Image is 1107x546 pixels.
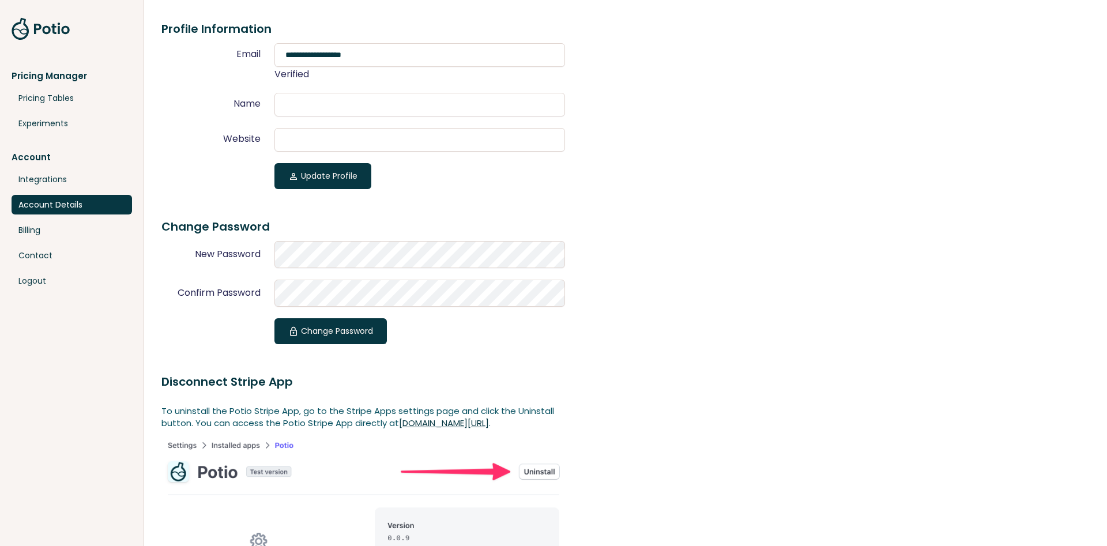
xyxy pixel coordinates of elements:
[161,96,274,111] label: Name
[274,163,371,189] button: personUpdate Profile
[161,218,565,235] h3: Change Password
[161,131,274,146] label: Website
[161,373,565,390] h3: Disconnect Stripe App
[12,195,132,214] a: Account Details
[12,88,132,108] a: Pricing Tables
[288,326,299,337] span: lock
[161,405,565,429] p: To uninstall the Potio Stripe App, go to the Stripe Apps settings page and click the Uninstall bu...
[161,20,565,37] h3: Profile Information
[288,171,299,182] span: person
[399,417,489,429] a: [DOMAIN_NAME][URL]
[12,150,132,164] a: Account
[12,220,132,240] a: Billing
[274,67,565,81] div: Verified
[12,271,132,291] a: Logout
[12,114,132,133] a: Experiments
[12,170,132,189] a: Integrations
[161,247,274,261] label: New Password
[161,47,274,61] label: Email
[12,246,132,265] a: Contact
[12,69,132,82] div: Pricing Manager
[274,318,387,344] button: lockChange Password
[161,285,274,300] label: Confirm Password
